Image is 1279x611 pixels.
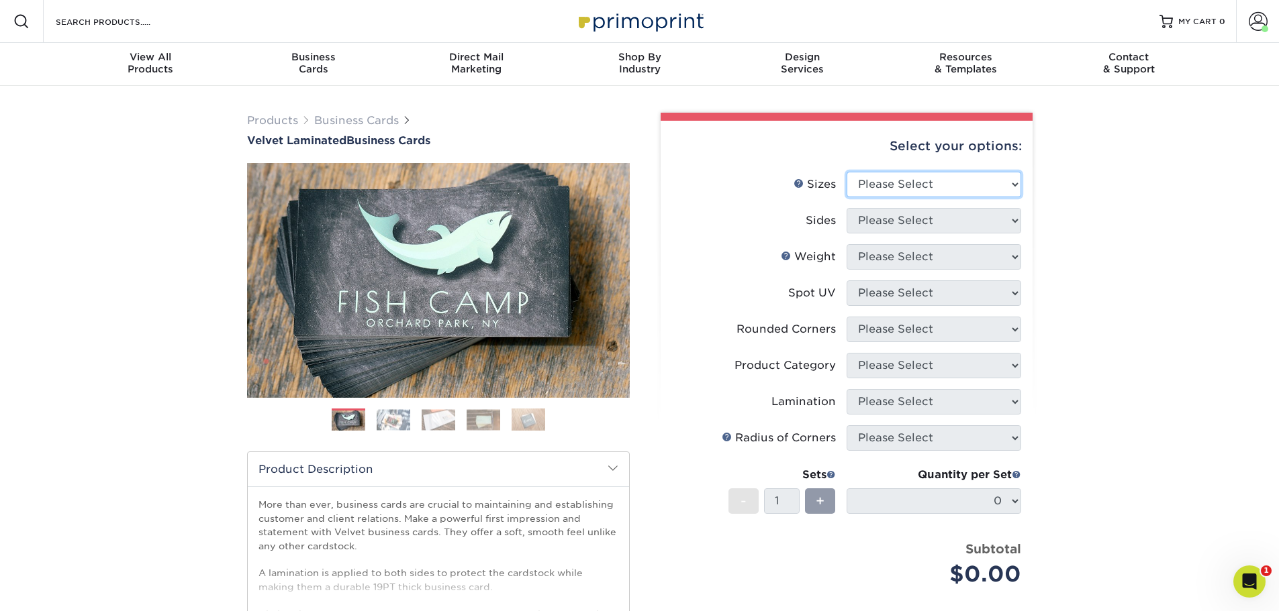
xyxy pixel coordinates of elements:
span: Business [232,51,395,63]
div: Sets [728,467,836,483]
span: + [816,491,824,511]
div: Sizes [794,176,836,192]
div: & Support [1047,51,1211,75]
a: Products [247,114,298,127]
span: Velvet Laminated [247,134,346,147]
img: Primoprint [573,7,707,36]
div: Weight [781,249,836,265]
span: Direct Mail [395,51,558,63]
div: Spot UV [788,285,836,301]
div: $0.00 [857,558,1021,590]
span: 0 [1219,17,1225,26]
img: Business Cards 03 [422,409,455,430]
a: DesignServices [721,43,884,86]
div: Cards [232,51,395,75]
a: Direct MailMarketing [395,43,558,86]
h1: Business Cards [247,134,630,147]
span: View All [69,51,232,63]
iframe: Intercom live chat [1233,565,1266,598]
img: Business Cards 02 [377,409,410,430]
div: Product Category [735,357,836,374]
a: Resources& Templates [884,43,1047,86]
span: MY CART [1178,16,1217,27]
a: Velvet LaminatedBusiness Cards [247,134,630,147]
span: Resources [884,51,1047,63]
div: Services [721,51,884,75]
a: Business Cards [314,114,399,127]
input: SEARCH PRODUCTS..... [54,13,185,30]
div: Select your options: [671,121,1022,172]
div: Marketing [395,51,558,75]
a: Contact& Support [1047,43,1211,86]
a: BusinessCards [232,43,395,86]
a: Shop ByIndustry [558,43,721,86]
div: Rounded Corners [737,321,836,337]
span: Shop By [558,51,721,63]
span: 1 [1261,565,1272,576]
div: Industry [558,51,721,75]
span: - [741,491,747,511]
img: Business Cards 05 [512,408,545,431]
div: Sides [806,213,836,229]
img: Business Cards 01 [332,404,365,437]
h2: Product Description [248,452,629,486]
div: Products [69,51,232,75]
a: View AllProducts [69,43,232,86]
img: Velvet Laminated 01 [247,89,630,471]
div: Radius of Corners [722,430,836,446]
div: & Templates [884,51,1047,75]
span: Design [721,51,884,63]
strong: Subtotal [965,541,1021,556]
span: Contact [1047,51,1211,63]
div: Lamination [771,394,836,410]
img: Business Cards 04 [467,409,500,430]
div: Quantity per Set [847,467,1021,483]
